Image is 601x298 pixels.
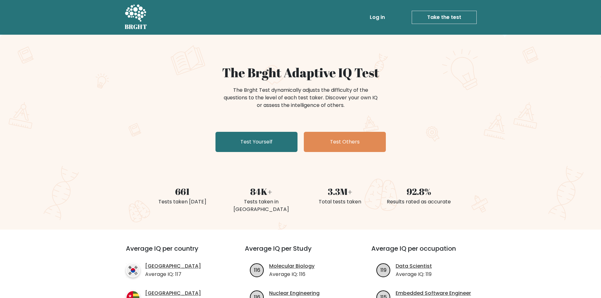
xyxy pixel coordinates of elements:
[226,185,297,198] div: 84K+
[269,271,315,278] p: Average IQ: 116
[396,289,471,297] a: Embedded Software Engineer
[383,198,455,206] div: Results rated as accurate
[254,266,260,273] text: 116
[145,262,201,270] a: [GEOGRAPHIC_DATA]
[222,86,380,109] div: The Brght Test dynamically adjusts the difficulty of the questions to the level of each test take...
[226,198,297,213] div: Tests taken in [GEOGRAPHIC_DATA]
[126,263,140,278] img: country
[245,245,356,260] h3: Average IQ per Study
[147,185,218,198] div: 661
[380,266,386,273] text: 119
[145,289,201,297] a: [GEOGRAPHIC_DATA]
[304,198,376,206] div: Total tests taken
[126,245,222,260] h3: Average IQ per country
[304,185,376,198] div: 3.3M+
[304,132,386,152] a: Test Others
[371,245,483,260] h3: Average IQ per occupation
[383,185,455,198] div: 92.8%
[412,11,477,24] a: Take the test
[147,198,218,206] div: Tests taken [DATE]
[145,271,201,278] p: Average IQ: 117
[147,65,455,80] h1: The Brght Adaptive IQ Test
[396,262,432,270] a: Data Scientist
[215,132,298,152] a: Test Yourself
[125,3,147,32] a: BRGHT
[269,262,315,270] a: Molecular Biology
[396,271,432,278] p: Average IQ: 119
[269,289,320,297] a: Nuclear Engineering
[125,23,147,31] h5: BRGHT
[367,11,387,24] a: Log in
